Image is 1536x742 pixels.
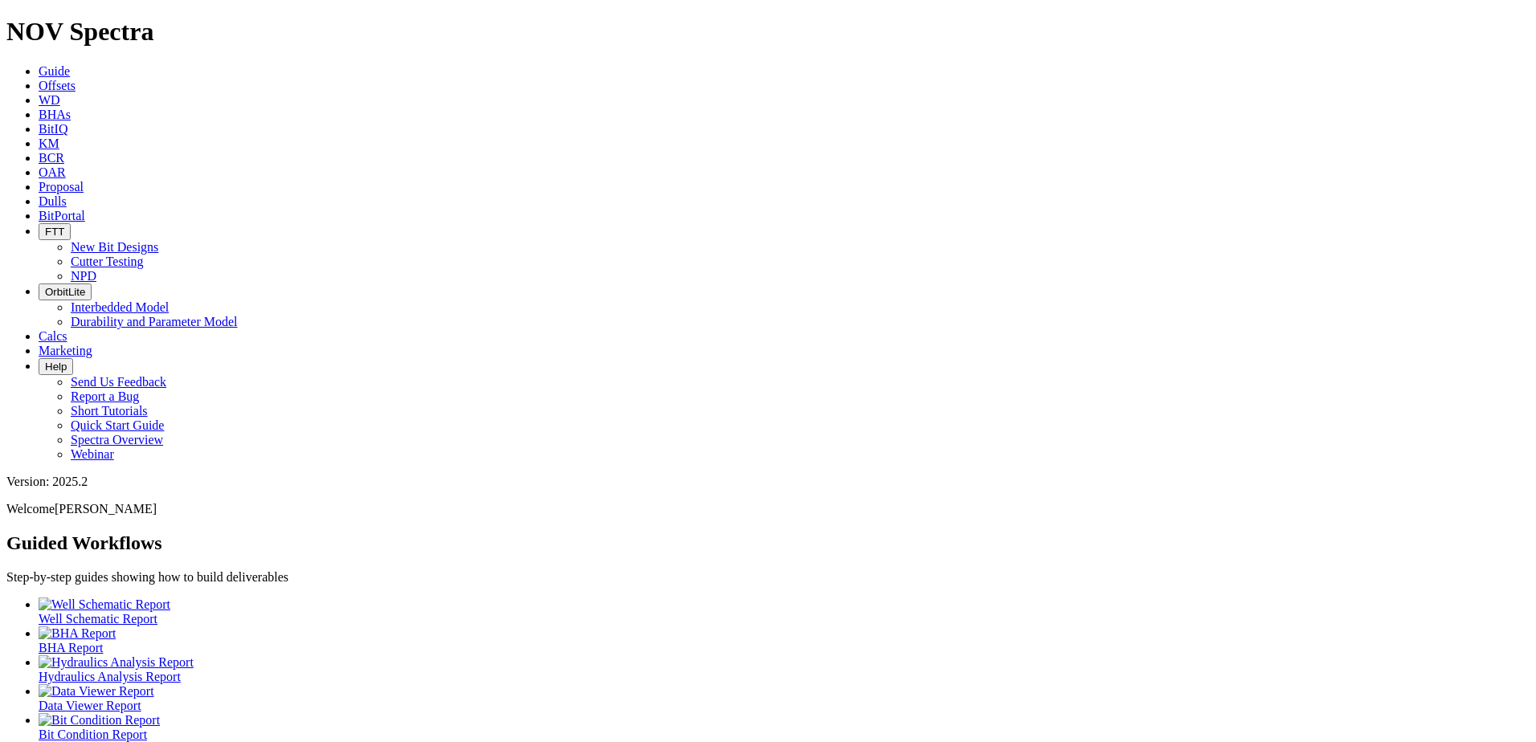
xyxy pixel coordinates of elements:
[71,433,163,446] a: Spectra Overview
[39,728,147,741] span: Bit Condition Report
[39,64,70,78] a: Guide
[39,684,1530,712] a: Data Viewer Report Data Viewer Report
[71,255,144,268] a: Cutter Testing
[39,699,141,712] span: Data Viewer Report
[39,223,71,240] button: FTT
[39,655,194,670] img: Hydraulics Analysis Report
[39,151,64,165] a: BCR
[71,269,96,283] a: NPD
[71,300,169,314] a: Interbedded Model
[71,240,158,254] a: New Bit Designs
[45,361,67,373] span: Help
[39,344,92,357] a: Marketing
[39,165,66,179] a: OAR
[39,209,85,222] a: BitPortal
[39,684,154,699] img: Data Viewer Report
[6,475,1530,489] div: Version: 2025.2
[39,641,103,654] span: BHA Report
[39,597,1530,626] a: Well Schematic Report Well Schematic Report
[6,17,1530,47] h1: NOV Spectra
[71,404,148,418] a: Short Tutorials
[6,532,1530,554] h2: Guided Workflows
[39,93,60,107] a: WD
[71,389,139,403] a: Report a Bug
[71,418,164,432] a: Quick Start Guide
[39,713,160,728] img: Bit Condition Report
[39,283,92,300] button: OrbitLite
[71,375,166,389] a: Send Us Feedback
[71,447,114,461] a: Webinar
[45,286,85,298] span: OrbitLite
[55,502,157,516] span: [PERSON_NAME]
[39,670,181,683] span: Hydraulics Analysis Report
[39,194,67,208] a: Dulls
[39,108,71,121] a: BHAs
[39,713,1530,741] a: Bit Condition Report Bit Condition Report
[39,612,157,626] span: Well Schematic Report
[39,655,1530,683] a: Hydraulics Analysis Report Hydraulics Analysis Report
[39,626,1530,654] a: BHA Report BHA Report
[39,180,84,194] a: Proposal
[71,315,238,328] a: Durability and Parameter Model
[39,137,59,150] a: KM
[45,226,64,238] span: FTT
[39,626,116,641] img: BHA Report
[39,358,73,375] button: Help
[6,502,1530,516] p: Welcome
[39,79,76,92] a: Offsets
[6,570,1530,585] p: Step-by-step guides showing how to build deliverables
[39,122,67,136] a: BitIQ
[39,597,170,612] img: Well Schematic Report
[39,329,67,343] a: Calcs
